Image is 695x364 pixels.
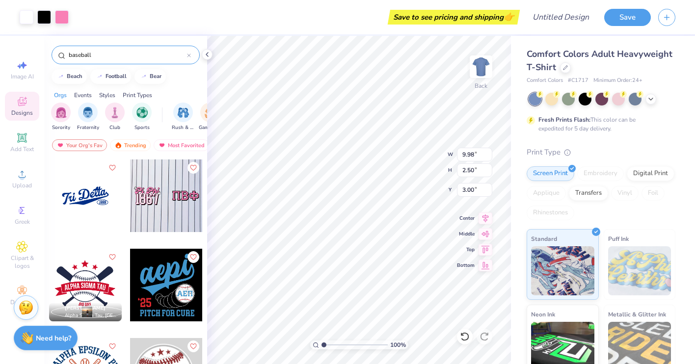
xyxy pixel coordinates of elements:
span: # C1717 [568,77,588,85]
img: trend_line.gif [140,74,148,79]
span: Greek [15,218,30,226]
span: Clipart & logos [5,254,39,270]
div: Rhinestones [527,206,574,220]
button: Like [187,340,199,352]
div: Styles [99,91,115,100]
span: Designs [11,109,33,117]
button: filter button [51,103,71,131]
button: filter button [199,103,221,131]
img: Puff Ink [608,246,671,295]
span: Sorority [52,124,70,131]
button: filter button [105,103,125,131]
button: Like [107,340,118,352]
button: Like [107,251,118,263]
button: football [90,69,131,84]
span: Rush & Bid [172,124,194,131]
span: 100 % [390,340,406,349]
div: beach [67,74,82,79]
img: Sorority Image [55,107,67,118]
span: [PERSON_NAME] [65,305,106,312]
span: Bottom [457,262,475,269]
img: most_fav.gif [158,142,166,149]
img: Fraternity Image [82,107,93,118]
span: Decorate [10,298,34,306]
div: filter for Fraternity [77,103,99,131]
span: Alpha Sigma Tau, [GEOGRAPHIC_DATA][US_STATE] at [GEOGRAPHIC_DATA] [65,312,118,319]
span: Comfort Colors [527,77,563,85]
span: Puff Ink [608,234,629,244]
button: Like [107,162,118,174]
img: Club Image [109,107,120,118]
div: Digital Print [627,166,674,181]
div: filter for Club [105,103,125,131]
div: Screen Print [527,166,574,181]
div: Back [475,81,487,90]
span: Comfort Colors Adult Heavyweight T-Shirt [527,48,672,73]
span: Neon Ink [531,309,555,319]
span: Upload [12,182,32,189]
span: Minimum Order: 24 + [593,77,642,85]
img: Back [471,57,491,77]
button: beach [52,69,87,84]
strong: Need help? [36,334,71,343]
span: 👉 [504,11,514,23]
div: Print Type [527,147,675,158]
img: Game Day Image [205,107,216,118]
span: Metallic & Glitter Ink [608,309,666,319]
button: Like [187,162,199,174]
span: Image AI [11,73,34,80]
span: Standard [531,234,557,244]
div: Your Org's Fav [52,139,107,151]
div: This color can be expedited for 5 day delivery. [538,115,659,133]
span: Top [457,246,475,253]
div: Foil [642,186,665,201]
div: Embroidery [577,166,624,181]
button: filter button [132,103,152,131]
span: Club [109,124,120,131]
div: Vinyl [611,186,639,201]
div: Most Favorited [154,139,209,151]
strong: Fresh Prints Flash: [538,116,590,124]
div: filter for Game Day [199,103,221,131]
div: filter for Rush & Bid [172,103,194,131]
div: filter for Sports [132,103,152,131]
input: Try "Alpha" [68,50,187,60]
img: Standard [531,246,594,295]
div: Print Types [123,91,152,100]
button: Save [604,9,651,26]
button: filter button [77,103,99,131]
div: Events [74,91,92,100]
span: Fraternity [77,124,99,131]
img: most_fav.gif [56,142,64,149]
div: Transfers [569,186,608,201]
button: bear [134,69,166,84]
div: Save to see pricing and shipping [390,10,517,25]
div: Trending [110,139,151,151]
div: Applique [527,186,566,201]
img: trend_line.gif [57,74,65,79]
img: Sports Image [136,107,148,118]
span: Center [457,215,475,222]
div: football [106,74,127,79]
button: Like [187,251,199,263]
input: Untitled Design [525,7,597,27]
img: Rush & Bid Image [178,107,189,118]
span: Sports [134,124,150,131]
span: Middle [457,231,475,237]
button: filter button [172,103,194,131]
div: Orgs [54,91,67,100]
div: filter for Sorority [51,103,71,131]
span: Add Text [10,145,34,153]
img: trend_line.gif [96,74,104,79]
div: bear [150,74,161,79]
span: Game Day [199,124,221,131]
img: trending.gif [114,142,122,149]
